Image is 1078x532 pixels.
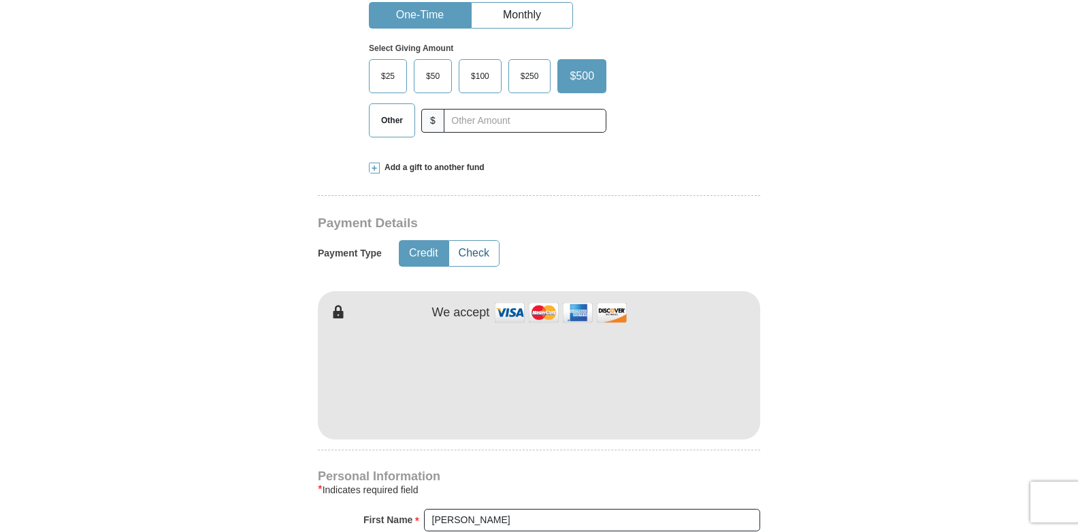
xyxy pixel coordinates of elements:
[318,482,760,498] div: Indicates required field
[421,109,444,133] span: $
[432,305,490,320] h4: We accept
[464,66,496,86] span: $100
[419,66,446,86] span: $50
[370,3,470,28] button: One-Time
[369,44,453,53] strong: Select Giving Amount
[318,471,760,482] h4: Personal Information
[563,66,601,86] span: $500
[514,66,546,86] span: $250
[374,110,410,131] span: Other
[472,3,572,28] button: Monthly
[374,66,402,86] span: $25
[493,298,629,327] img: credit cards accepted
[318,248,382,259] h5: Payment Type
[363,510,412,529] strong: First Name
[444,109,606,133] input: Other Amount
[449,241,499,266] button: Check
[399,241,448,266] button: Credit
[318,216,665,231] h3: Payment Details
[380,162,485,173] span: Add a gift to another fund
